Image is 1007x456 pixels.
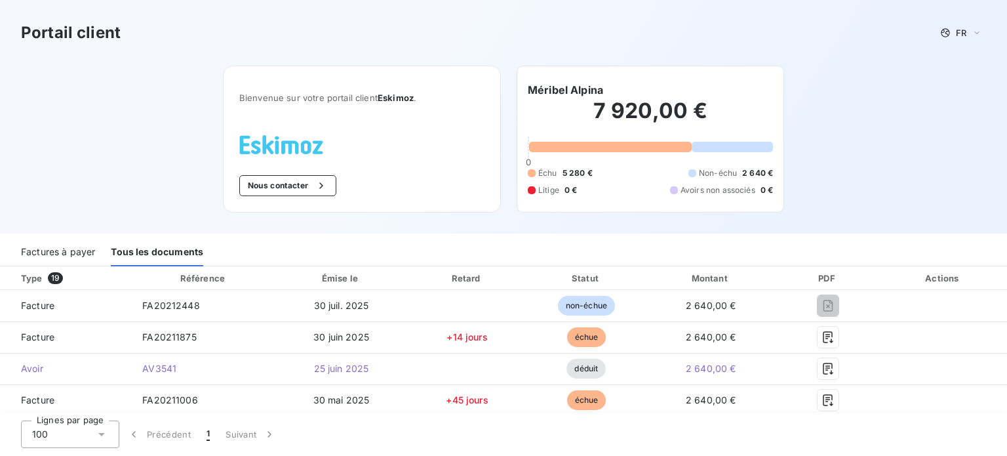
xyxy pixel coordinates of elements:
[218,421,284,448] button: Suivant
[648,272,774,285] div: Montant
[314,363,369,374] span: 25 juin 2025
[10,331,121,344] span: Facture
[239,175,336,196] button: Nous contacter
[21,21,121,45] h3: Portail client
[313,331,369,342] span: 30 juin 2025
[446,394,488,405] span: +45 jours
[142,394,198,405] span: FA20211006
[278,272,404,285] div: Émise le
[567,327,606,347] span: échue
[378,93,414,103] span: Eskimoz
[742,167,773,179] span: 2 640 €
[10,299,121,312] span: Facture
[410,272,525,285] div: Retard
[538,167,557,179] span: Échu
[882,272,1004,285] div: Actions
[142,300,200,311] span: FA20212448
[699,167,737,179] span: Non-échu
[10,394,121,407] span: Facture
[528,98,773,137] h2: 7 920,00 €
[32,428,48,441] span: 100
[686,331,736,342] span: 2 640,00 €
[956,28,966,38] span: FR
[686,300,736,311] span: 2 640,00 €
[446,331,487,342] span: +14 jours
[566,359,606,379] span: déduit
[686,394,736,405] span: 2 640,00 €
[13,272,129,285] div: Type
[563,167,593,179] span: 5 280 €
[779,272,877,285] div: PDF
[119,421,199,448] button: Précédent
[564,184,577,196] span: 0 €
[567,390,606,410] span: échue
[313,394,370,405] span: 30 mai 2025
[111,239,203,266] div: Tous les documents
[21,239,95,266] div: Factures à payer
[207,428,210,441] span: 1
[180,273,225,283] div: Référence
[199,421,218,448] button: 1
[314,300,369,311] span: 30 juil. 2025
[10,362,121,375] span: Avoir
[239,135,323,154] img: Company logo
[142,363,176,374] span: AV3541
[558,296,615,316] span: non-échue
[760,184,773,196] span: 0 €
[538,184,559,196] span: Litige
[686,363,736,374] span: 2 640,00 €
[681,184,755,196] span: Avoirs non associés
[142,331,197,342] span: FA20211875
[528,82,603,98] h6: Méribel Alpina
[48,272,63,284] span: 19
[530,272,643,285] div: Statut
[239,93,484,103] span: Bienvenue sur votre portail client .
[526,157,531,167] span: 0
